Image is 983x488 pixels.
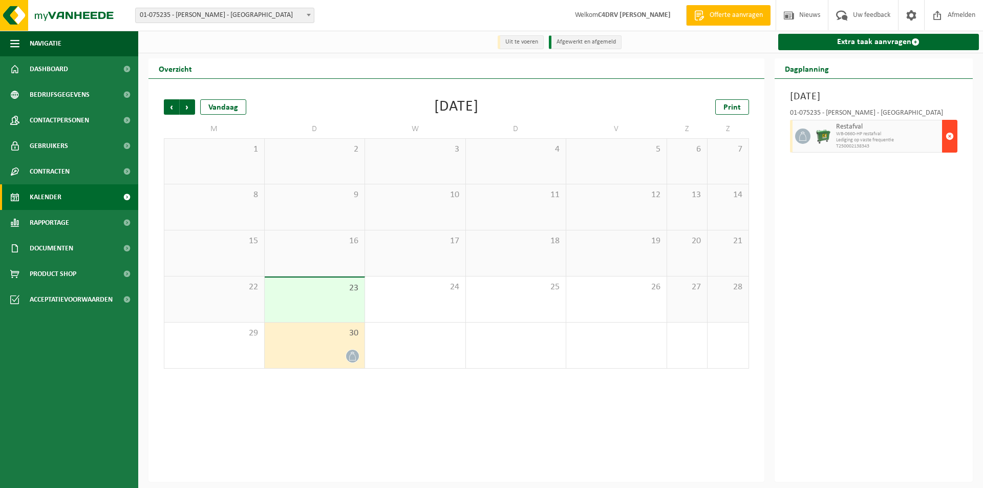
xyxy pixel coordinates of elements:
[778,34,979,50] a: Extra taak aanvragen
[135,8,314,23] span: 01-075235 - VANTORRE MICHAEL BOUWSERVICE - ROESELARE
[370,236,460,247] span: 17
[571,236,661,247] span: 19
[549,35,622,49] li: Afgewerkt en afgemeld
[723,103,741,112] span: Print
[707,10,765,20] span: Offerte aanvragen
[30,287,113,312] span: Acceptatievoorwaarden
[270,236,360,247] span: 16
[164,120,265,138] td: M
[30,210,69,236] span: Rapportage
[775,58,839,78] h2: Dagplanning
[370,189,460,201] span: 10
[672,282,702,293] span: 27
[466,120,567,138] td: D
[498,35,544,49] li: Uit te voeren
[270,328,360,339] span: 30
[571,144,661,155] span: 5
[836,131,940,137] span: WB-0660-HP restafval
[566,120,667,138] td: V
[713,236,743,247] span: 21
[713,282,743,293] span: 28
[30,56,68,82] span: Dashboard
[30,236,73,261] span: Documenten
[686,5,771,26] a: Offerte aanvragen
[836,123,940,131] span: Restafval
[148,58,202,78] h2: Overzicht
[672,236,702,247] span: 20
[667,120,708,138] td: Z
[816,129,831,144] img: WB-0660-HPE-GN-01
[30,133,68,159] span: Gebruikers
[571,189,661,201] span: 12
[365,120,466,138] td: W
[672,189,702,201] span: 13
[672,144,702,155] span: 6
[434,99,479,115] div: [DATE]
[30,82,90,108] span: Bedrijfsgegevens
[471,282,561,293] span: 25
[30,31,61,56] span: Navigatie
[713,189,743,201] span: 14
[471,189,561,201] span: 11
[30,184,61,210] span: Kalender
[571,282,661,293] span: 26
[169,328,259,339] span: 29
[471,236,561,247] span: 18
[169,144,259,155] span: 1
[169,189,259,201] span: 8
[169,236,259,247] span: 15
[471,144,561,155] span: 4
[30,261,76,287] span: Product Shop
[30,108,89,133] span: Contactpersonen
[265,120,366,138] td: D
[169,282,259,293] span: 22
[836,137,940,143] span: Lediging op vaste frequentie
[370,282,460,293] span: 24
[200,99,246,115] div: Vandaag
[836,143,940,150] span: T250002138343
[713,144,743,155] span: 7
[136,8,314,23] span: 01-075235 - VANTORRE MICHAEL BOUWSERVICE - ROESELARE
[30,159,70,184] span: Contracten
[164,99,179,115] span: Vorige
[790,89,958,104] h3: [DATE]
[180,99,195,115] span: Volgende
[270,144,360,155] span: 2
[790,110,958,120] div: 01-075235 - [PERSON_NAME] - [GEOGRAPHIC_DATA]
[270,189,360,201] span: 9
[370,144,460,155] span: 3
[708,120,749,138] td: Z
[270,283,360,294] span: 23
[715,99,749,115] a: Print
[598,11,671,19] strong: C4DRV [PERSON_NAME]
